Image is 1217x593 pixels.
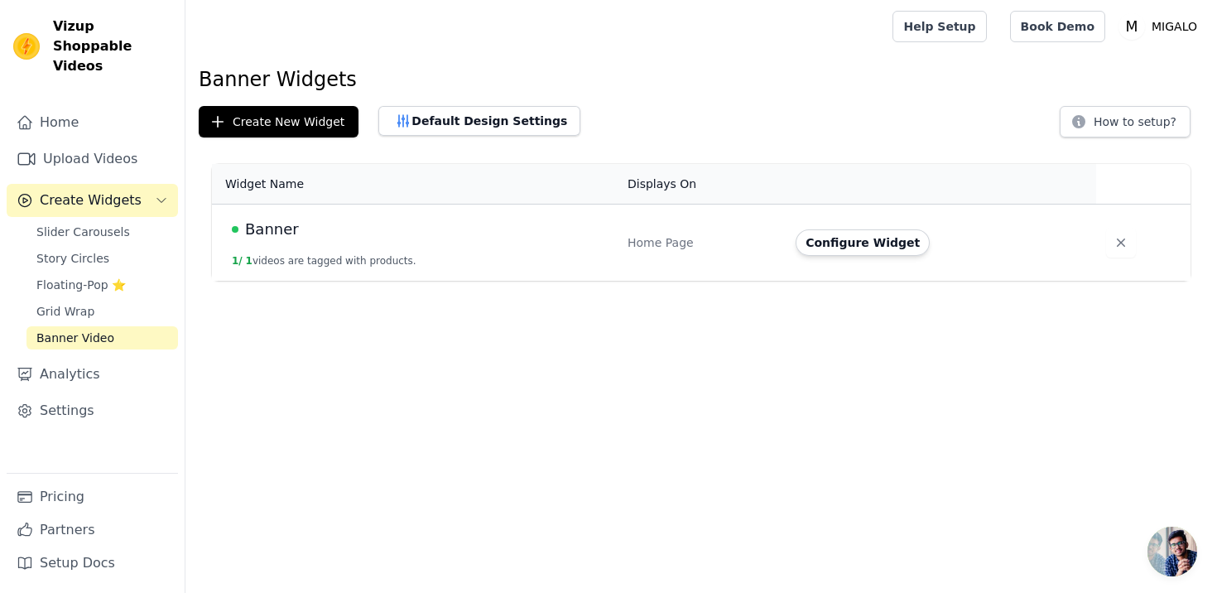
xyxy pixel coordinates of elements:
a: Slider Carousels [26,220,178,243]
span: Live Published [232,226,238,233]
div: Open chat [1147,527,1197,576]
span: Grid Wrap [36,303,94,320]
a: Home [7,106,178,139]
th: Widget Name [212,164,618,205]
div: Home Page [628,234,776,251]
h1: Banner Widgets [199,66,1204,93]
span: Story Circles [36,250,109,267]
a: Analytics [7,358,178,391]
span: Banner Video [36,330,114,346]
span: Create Widgets [40,190,142,210]
button: Default Design Settings [378,106,580,136]
span: Vizup Shoppable Videos [53,17,171,76]
a: Help Setup [892,11,986,42]
a: Upload Videos [7,142,178,176]
button: 1/ 1videos are tagged with products. [232,254,416,268]
a: Book Demo [1010,11,1105,42]
span: Floating-Pop ⭐ [36,277,126,293]
th: Displays On [618,164,786,205]
span: 1 / [232,255,243,267]
img: Vizup [13,33,40,60]
button: Delete widget [1106,228,1136,258]
span: 1 [246,255,253,267]
a: Banner Video [26,326,178,350]
a: Setup Docs [7,547,178,580]
button: How to setup? [1060,106,1191,137]
a: Floating-Pop ⭐ [26,273,178,296]
a: Pricing [7,480,178,513]
button: Configure Widget [796,229,930,256]
a: Story Circles [26,247,178,270]
a: Partners [7,513,178,547]
text: M [1126,18,1138,35]
span: Banner [245,218,299,241]
button: M MIGALO [1118,12,1204,41]
a: How to setup? [1060,118,1191,133]
p: MIGALO [1145,12,1204,41]
button: Create Widgets [7,184,178,217]
a: Settings [7,394,178,427]
button: Create New Widget [199,106,358,137]
a: Grid Wrap [26,300,178,323]
span: Slider Carousels [36,224,130,240]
